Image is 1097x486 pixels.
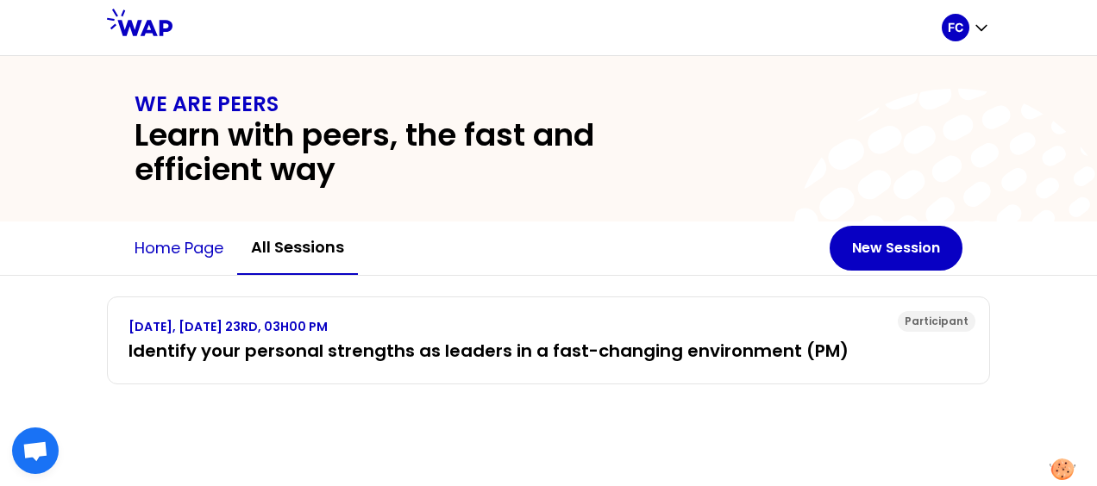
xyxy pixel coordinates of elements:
[830,226,962,271] button: New Session
[948,19,963,36] p: FC
[12,427,59,474] div: Ouvrir le chat
[898,311,975,332] div: Participant
[942,14,990,41] button: FC
[129,318,968,363] a: [DATE], [DATE] 23RD, 03H00 PMIdentify your personal strengths as leaders in a fast-changing envir...
[135,118,714,187] h2: Learn with peers, the fast and efficient way
[121,222,237,274] button: Home page
[129,339,968,363] h3: Identify your personal strengths as leaders in a fast-changing environment (PM)
[129,318,968,335] p: [DATE], [DATE] 23RD, 03H00 PM
[237,221,358,275] button: All sessions
[135,90,962,118] h1: WE ARE PEERS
